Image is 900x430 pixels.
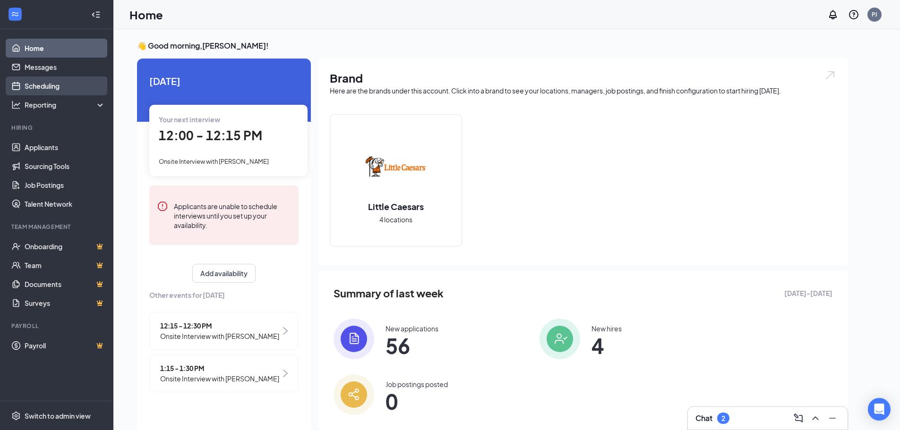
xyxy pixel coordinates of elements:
[174,201,291,230] div: Applicants are unable to schedule interviews until you set up your availability.
[784,288,832,298] span: [DATE] - [DATE]
[793,413,804,424] svg: ComposeMessage
[808,411,823,426] button: ChevronUp
[330,86,836,95] div: Here are the brands under this account. Click into a brand to see your locations, managers, job p...
[810,413,821,424] svg: ChevronUp
[91,10,101,19] svg: Collapse
[721,414,725,422] div: 2
[25,39,105,58] a: Home
[25,237,105,256] a: OnboardingCrown
[25,275,105,294] a: DocumentsCrown
[149,74,299,88] span: [DATE]
[824,70,836,81] img: open.6027fd2a22e1237b5b06.svg
[359,201,433,212] h2: Little Caesars
[848,9,859,20] svg: QuestionInfo
[366,136,426,197] img: Little Caesars
[129,7,163,23] h1: Home
[386,337,438,354] span: 56
[827,413,838,424] svg: Minimize
[25,138,105,157] a: Applicants
[827,9,839,20] svg: Notifications
[25,76,105,95] a: Scheduling
[11,100,21,110] svg: Analysis
[540,319,580,359] img: icon
[137,41,848,51] h3: 👋 Good morning, [PERSON_NAME] !
[11,223,103,231] div: Team Management
[160,331,279,341] span: Onsite Interview with [PERSON_NAME]
[160,363,279,373] span: 1:15 - 1:30 PM
[25,157,105,176] a: Sourcing Tools
[25,58,105,76] a: Messages
[872,10,877,18] div: PJ
[386,393,448,410] span: 0
[25,100,106,110] div: Reporting
[11,124,103,132] div: Hiring
[159,115,220,124] span: Your next interview
[25,411,91,421] div: Switch to admin view
[695,413,712,423] h3: Chat
[791,411,806,426] button: ComposeMessage
[386,379,448,389] div: Job postings posted
[149,290,299,300] span: Other events for [DATE]
[159,158,269,165] span: Onsite Interview with [PERSON_NAME]
[160,320,279,331] span: 12:15 - 12:30 PM
[591,337,622,354] span: 4
[160,373,279,384] span: Onsite Interview with [PERSON_NAME]
[192,264,256,283] button: Add availability
[11,411,21,421] svg: Settings
[25,194,105,213] a: Talent Network
[157,201,168,212] svg: Error
[330,70,836,86] h1: Brand
[10,9,20,19] svg: WorkstreamLogo
[25,294,105,312] a: SurveysCrown
[25,336,105,355] a: PayrollCrown
[11,322,103,330] div: Payroll
[334,285,444,302] span: Summary of last week
[591,324,622,333] div: New hires
[868,398,891,421] div: Open Intercom Messenger
[825,411,840,426] button: Minimize
[159,127,262,143] span: 12:00 - 12:15 PM
[25,176,105,194] a: Job Postings
[334,374,374,415] img: icon
[25,256,105,275] a: TeamCrown
[379,214,412,225] span: 4 locations
[334,319,374,359] img: icon
[386,324,438,333] div: New applications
